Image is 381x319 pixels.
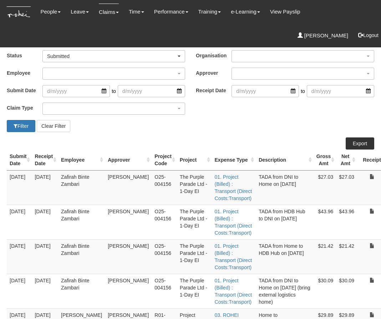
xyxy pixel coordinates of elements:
td: O25-004156 [152,205,177,239]
td: [DATE] [7,205,32,239]
a: Export [346,137,374,150]
td: The Purple Parade Ltd - 1-Day EI [177,205,212,239]
button: Submitted [42,50,185,62]
th: Project : activate to sort column ascending [177,150,212,171]
td: [DATE] [32,239,58,274]
a: View Payslip [270,4,300,20]
td: TADA from DNI to Home on [DATE] [256,170,314,205]
td: Zafirah Binte Zambari [58,170,105,205]
iframe: chat widget [351,291,374,312]
button: Filter [7,120,35,132]
td: The Purple Parade Ltd - 1-Day EI [177,239,212,274]
td: $30.09 [336,274,357,308]
td: [PERSON_NAME] [105,170,152,205]
td: $21.42 [314,239,336,274]
td: [DATE] [32,170,58,205]
td: [DATE] [7,274,32,308]
label: Status [7,50,42,61]
a: [PERSON_NAME] [298,27,349,44]
label: Employee [7,68,42,78]
input: d/m/yyyy [118,85,185,97]
a: 01. Project (Billed) : Transport (Direct Costs:Transport) [215,243,252,270]
a: 01. Project (Billed) : Transport (Direct Costs:Transport) [215,174,252,201]
input: d/m/yyyy [307,85,374,97]
label: Receipt Date [196,85,232,95]
td: O25-004156 [152,274,177,308]
td: O25-004156 [152,239,177,274]
td: [PERSON_NAME] [105,205,152,239]
th: Approver : activate to sort column ascending [105,150,152,171]
button: Clear Filter [37,120,70,132]
label: Claim Type [7,103,42,113]
td: Zafirah Binte Zambari [58,205,105,239]
span: to [110,85,118,97]
td: The Purple Parade Ltd - 1-Day EI [177,274,212,308]
td: [DATE] [32,205,58,239]
td: $27.03 [314,170,336,205]
td: The Purple Parade Ltd - 1-Day EI [177,170,212,205]
td: $30.09 [314,274,336,308]
td: [DATE] [7,239,32,274]
td: Zafirah Binte Zambari [58,274,105,308]
th: Project Code : activate to sort column ascending [152,150,177,171]
a: e-Learning [231,4,260,20]
input: d/m/yyyy [232,85,299,97]
span: to [299,85,307,97]
a: Performance [154,4,188,20]
td: O25-004156 [152,170,177,205]
th: Net Amt : activate to sort column ascending [336,150,357,171]
label: Organisation [196,50,232,61]
td: [DATE] [7,170,32,205]
td: TADA from HDB Hub to DNI on [DATE] [256,205,314,239]
td: Zafirah Binte Zambari [58,239,105,274]
div: Submitted [47,53,176,60]
td: $21.42 [336,239,357,274]
th: Expense Type : activate to sort column ascending [212,150,256,171]
td: TADA from DNI to Home on [DATE] (bring external logistics home) [256,274,314,308]
th: Gross Amt : activate to sort column ascending [314,150,336,171]
a: Leave [71,4,89,20]
td: [PERSON_NAME] [105,239,152,274]
label: Approver [196,68,232,78]
td: $27.03 [336,170,357,205]
td: [DATE] [32,274,58,308]
td: [PERSON_NAME] [105,274,152,308]
th: Submit Date : activate to sort column ascending [7,150,32,171]
a: 01. Project (Billed) : Transport (Direct Costs:Transport) [215,278,252,305]
a: 01. Project (Billed) : Transport (Direct Costs:Transport) [215,209,252,236]
td: TADA from Home to HDB Hub on [DATE] [256,239,314,274]
a: People [40,4,61,20]
td: $43.96 [336,205,357,239]
a: Claims [99,4,119,20]
th: Description : activate to sort column ascending [256,150,314,171]
label: Submit Date [7,85,42,95]
td: $43.96 [314,205,336,239]
input: d/m/yyyy [42,85,110,97]
th: Employee : activate to sort column ascending [58,150,105,171]
a: Training [198,4,221,20]
th: Receipt Date : activate to sort column ascending [32,150,58,171]
a: Time [129,4,144,20]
